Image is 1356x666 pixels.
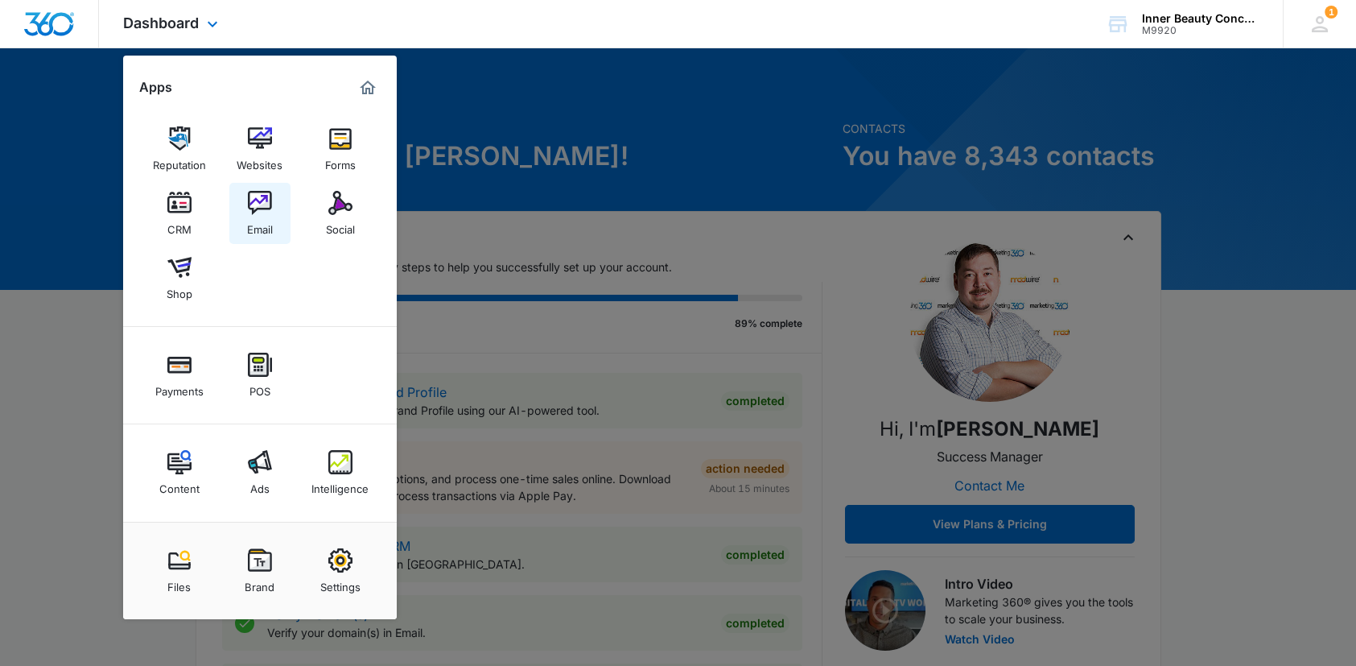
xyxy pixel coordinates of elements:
a: Files [149,540,210,602]
div: Payments [155,377,204,398]
a: Settings [310,540,371,602]
a: Social [310,183,371,244]
a: Shop [149,247,210,308]
span: Dashboard [123,14,199,31]
a: Brand [229,540,291,602]
div: CRM [167,215,192,236]
div: Files [167,573,191,594]
a: Payments [149,345,210,406]
span: 1 [1325,6,1337,19]
a: Marketing 360® Dashboard [355,75,381,101]
a: CRM [149,183,210,244]
div: Forms [325,151,356,172]
div: Content [159,474,200,495]
div: Brand [245,573,274,594]
div: Ads [250,474,270,495]
a: Reputation [149,118,210,180]
div: POS [249,377,270,398]
div: notifications count [1325,6,1337,19]
div: account name [1142,12,1259,25]
a: Websites [229,118,291,180]
h2: Apps [139,80,172,95]
a: Content [149,442,210,503]
div: Shop [167,279,192,300]
div: Intelligence [311,474,369,495]
div: Email [247,215,273,236]
a: Forms [310,118,371,180]
div: Social [326,215,355,236]
a: Email [229,183,291,244]
a: POS [229,345,291,406]
div: account id [1142,25,1259,36]
a: Intelligence [310,442,371,503]
div: Settings [320,573,361,594]
div: Reputation [153,151,206,172]
div: Websites [237,151,282,172]
a: Ads [229,442,291,503]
